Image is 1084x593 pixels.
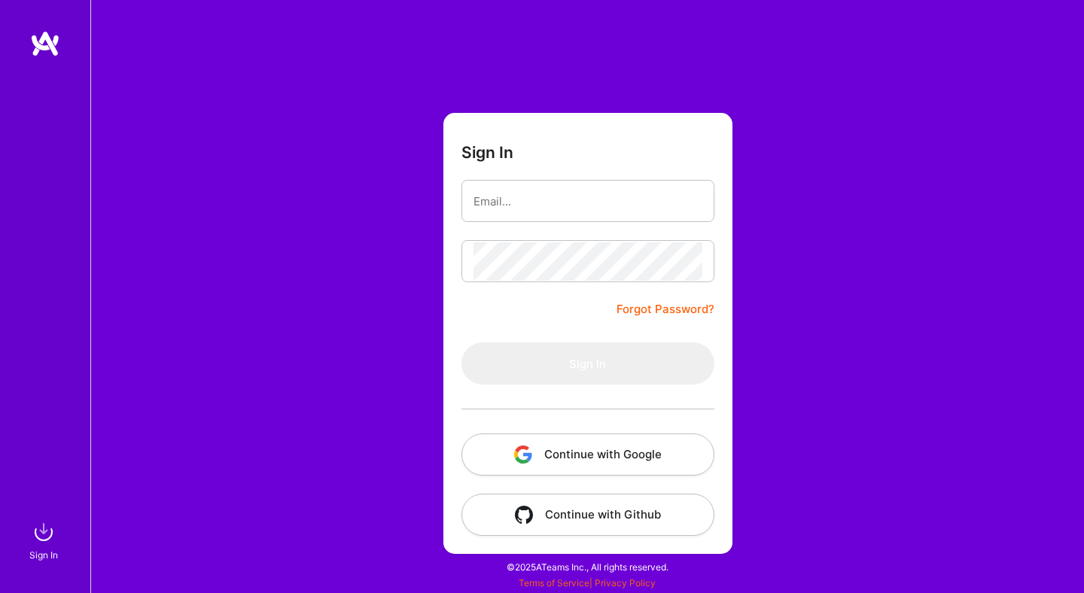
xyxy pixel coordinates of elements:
[461,143,513,162] h3: Sign In
[519,577,656,588] span: |
[30,30,60,57] img: logo
[29,547,58,563] div: Sign In
[29,517,59,547] img: sign in
[32,517,59,563] a: sign inSign In
[461,433,714,476] button: Continue with Google
[514,446,532,464] img: icon
[595,577,656,588] a: Privacy Policy
[515,506,533,524] img: icon
[461,494,714,536] button: Continue with Github
[461,342,714,385] button: Sign In
[90,548,1084,585] div: © 2025 ATeams Inc., All rights reserved.
[473,182,702,220] input: Email...
[519,577,589,588] a: Terms of Service
[617,300,714,318] a: Forgot Password?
